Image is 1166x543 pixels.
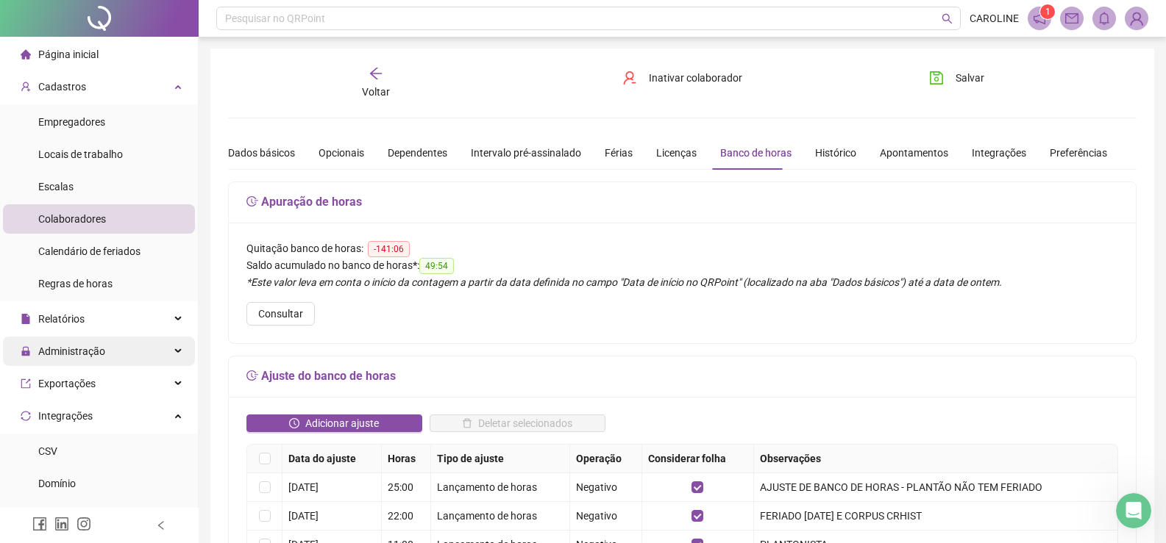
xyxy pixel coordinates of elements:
[38,48,99,60] span: Página inicial
[972,145,1026,161] div: Integrações
[622,71,637,85] span: user-delete
[246,257,1118,274] div: :
[246,367,1118,385] h5: Ajuste do banco de horas
[611,66,753,90] button: Inativar colaborador
[430,414,605,432] button: Deletar selecionados
[880,145,948,161] div: Apontamentos
[720,145,792,161] div: Banco de horas
[1126,7,1148,29] img: 89421
[1040,4,1055,19] sup: 1
[21,314,31,324] span: file
[1116,493,1151,528] iframe: Intercom live chat
[21,411,31,421] span: sync
[576,508,636,524] div: Negativo
[38,313,85,325] span: Relatórios
[38,181,74,193] span: Escalas
[437,508,564,524] div: Lançamento de horas
[431,445,570,473] th: Tipo de ajuste
[576,479,636,495] div: Negativo
[1050,145,1107,161] div: Preferências
[288,479,375,495] div: [DATE]
[21,346,31,356] span: lock
[437,479,564,495] div: Lançamento de horas
[656,145,697,161] div: Licenças
[38,116,105,128] span: Empregadores
[382,473,432,502] td: 25:00
[289,418,299,428] span: clock-circle
[77,517,91,531] span: instagram
[156,520,166,531] span: left
[246,242,363,254] span: Quitação banco de horas:
[1033,12,1046,25] span: notification
[471,145,581,161] div: Intervalo pré-assinalado
[246,276,1002,288] em: *Este valor leva em conta o início da contagem a partir da data definida no campo "Data de início...
[38,410,93,422] span: Integrações
[956,70,984,86] span: Salvar
[754,473,1118,502] td: AJUSTE DE BANCO DE HORAS - PLANTÃO NÃO TEM FERIADO
[419,258,454,274] span: 49:54
[305,415,379,431] span: Adicionar ajuste
[246,414,422,432] button: Adicionar ajuste
[228,145,295,161] div: Dados básicos
[38,478,76,489] span: Domínio
[815,145,856,161] div: Histórico
[38,345,105,357] span: Administração
[246,259,413,271] span: Saldo acumulado no banco de horas
[282,445,382,473] th: Data do ajuste
[1065,12,1078,25] span: mail
[246,193,1118,211] h5: Apuração de horas
[369,66,383,81] span: arrow-left
[1045,7,1051,17] span: 1
[368,241,410,257] span: -141:06
[38,81,86,93] span: Cadastros
[754,502,1118,531] td: FERIADO [DATE] E CORPUS CRHIST
[38,445,57,457] span: CSV
[754,445,1118,473] th: Observações
[605,145,633,161] div: Férias
[388,145,447,161] div: Dependentes
[319,145,364,161] div: Opcionais
[288,508,375,524] div: [DATE]
[570,445,642,473] th: Operação
[918,66,995,90] button: Salvar
[942,13,953,24] span: search
[38,213,106,225] span: Colaboradores
[649,70,742,86] span: Inativar colaborador
[246,195,258,207] span: field-time
[362,86,390,98] span: Voltar
[54,517,69,531] span: linkedin
[382,445,432,473] th: Horas
[246,370,258,381] span: field-time
[21,49,31,60] span: home
[21,378,31,389] span: export
[970,10,1019,26] span: CAROLINE
[642,445,754,473] th: Considerar folha
[258,306,303,322] span: Consultar
[38,278,113,290] span: Regras de horas
[246,302,315,326] button: Consultar
[38,378,96,389] span: Exportações
[21,82,31,92] span: user-add
[32,517,47,531] span: facebook
[38,148,123,160] span: Locais de trabalho
[1098,12,1111,25] span: bell
[38,245,141,257] span: Calendário de feriados
[929,71,944,85] span: save
[382,502,432,531] td: 22:00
